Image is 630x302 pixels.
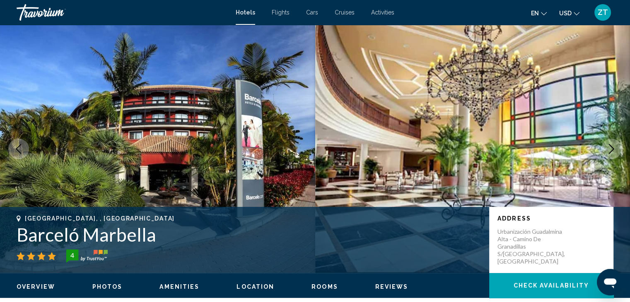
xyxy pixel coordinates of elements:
[236,9,255,16] a: Hotels
[559,7,579,19] button: Change currency
[371,9,394,16] a: Activities
[25,215,175,222] span: [GEOGRAPHIC_DATA], , [GEOGRAPHIC_DATA]
[17,283,55,290] button: Overview
[237,283,274,290] span: Location
[17,224,481,245] h1: Barceló Marbella
[159,283,199,290] span: Amenities
[489,273,613,298] button: Check Availability
[497,215,605,222] p: Address
[559,10,572,17] span: USD
[531,10,539,17] span: en
[375,283,408,290] button: Reviews
[311,283,338,290] span: Rooms
[597,269,623,295] iframe: Кнопка запуска окна обмена сообщениями
[159,283,199,290] button: Amenities
[17,283,55,290] span: Overview
[64,250,80,260] div: 4
[335,9,355,16] a: Cruises
[601,139,622,159] button: Next image
[92,283,123,290] span: Photos
[598,8,608,17] span: ZT
[514,283,589,289] span: Check Availability
[592,4,613,21] button: User Menu
[311,283,338,290] button: Rooms
[306,9,318,16] a: Cars
[17,4,227,21] a: Travorium
[66,249,108,263] img: trustyou-badge-hor.svg
[92,283,123,290] button: Photos
[497,228,564,265] p: Urbanización Guadalmina Alta - Camino De Granadillas S/[GEOGRAPHIC_DATA], [GEOGRAPHIC_DATA]
[531,7,547,19] button: Change language
[8,139,29,159] button: Previous image
[237,283,274,290] button: Location
[272,9,290,16] a: Flights
[375,283,408,290] span: Reviews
